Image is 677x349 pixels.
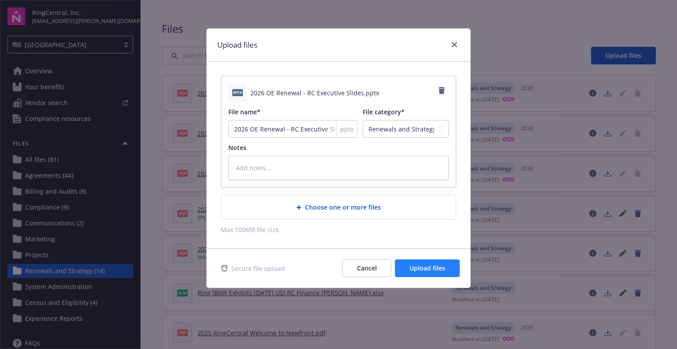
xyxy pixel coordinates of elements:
div: Choose one or more files [221,195,456,220]
span: File category* [363,108,405,116]
span: Upload files [409,264,445,272]
span: Max 100MB file size. [221,225,456,234]
span: Choose one or more files [305,203,381,212]
span: Cancel [357,264,377,272]
span: Notes [228,143,246,152]
span: 2026 OE Renewal - RC Executive Slides.pptx [250,88,379,98]
input: Add file name... [228,120,357,138]
a: close [449,39,460,50]
span: pptx [340,124,353,134]
button: Upload files [395,259,460,277]
span: Secure file upload [231,264,285,273]
h1: Upload files [217,39,257,51]
button: Cancel [342,259,391,277]
span: pptx [232,89,243,96]
span: File name* [228,108,260,116]
a: Remove [435,83,449,98]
